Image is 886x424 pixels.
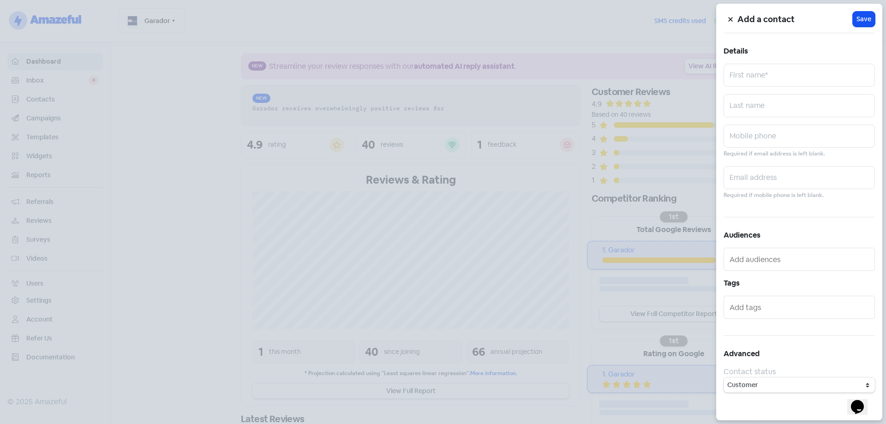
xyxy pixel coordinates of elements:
h5: Advanced [724,347,875,361]
small: Required if email address is left blank. [724,149,825,158]
input: Last name [724,94,875,117]
input: Add audiences [730,252,871,267]
button: Save [853,12,875,27]
div: Contact status [724,366,875,377]
h5: Add a contact [737,12,853,26]
iframe: chat widget [847,387,877,415]
input: Mobile phone [724,125,875,148]
input: Add tags [730,300,871,315]
small: Required if mobile phone is left blank. [724,191,824,200]
h5: Tags [724,276,875,290]
input: First name [724,64,875,87]
input: Email address [724,166,875,189]
h5: Details [724,44,875,58]
h5: Audiences [724,228,875,242]
span: Save [856,14,871,24]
